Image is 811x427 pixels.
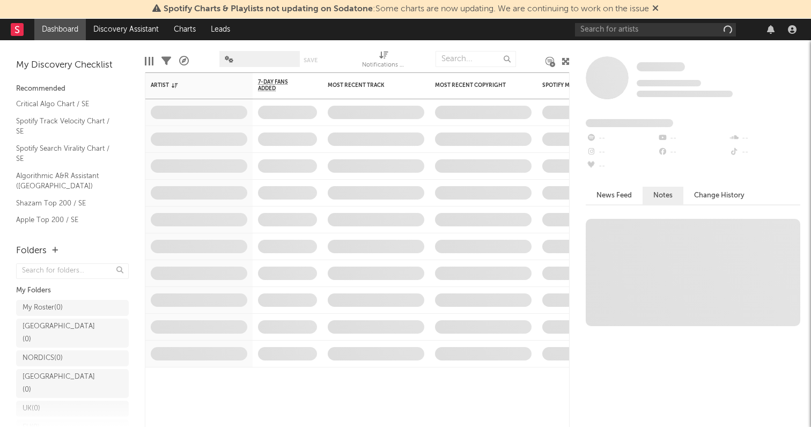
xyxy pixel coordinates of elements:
[16,245,47,257] div: Folders
[16,369,129,398] a: [GEOGRAPHIC_DATA](0)
[683,187,755,204] button: Change History
[16,170,118,192] a: Algorithmic A&R Assistant ([GEOGRAPHIC_DATA])
[643,187,683,204] button: Notes
[86,19,166,40] a: Discovery Assistant
[362,46,405,77] div: Notifications (Artist)
[16,319,129,348] a: [GEOGRAPHIC_DATA](0)
[151,82,231,89] div: Artist
[637,62,685,71] span: Some Artist
[586,187,643,204] button: News Feed
[203,19,238,40] a: Leads
[23,352,63,365] div: NORDICS ( 0 )
[179,46,189,77] div: A&R Pipeline
[637,80,701,86] span: Tracking Since: [DATE]
[161,46,171,77] div: Filters
[542,82,623,89] div: Spotify Monthly Listeners
[16,401,129,417] a: UK(0)
[16,263,129,279] input: Search for folders...
[23,301,63,314] div: My Roster ( 0 )
[164,5,649,13] span: : Some charts are now updating. We are continuing to work on the issue
[23,371,98,396] div: [GEOGRAPHIC_DATA] ( 0 )
[16,143,118,165] a: Spotify Search Virality Chart / SE
[586,145,657,159] div: --
[328,82,408,89] div: Most Recent Track
[16,300,129,316] a: My Roster(0)
[729,145,800,159] div: --
[16,214,118,226] a: Apple Top 200 / SE
[164,5,373,13] span: Spotify Charts & Playlists not updating on Sodatone
[16,59,129,72] div: My Discovery Checklist
[435,82,515,89] div: Most Recent Copyright
[362,59,405,72] div: Notifications (Artist)
[657,145,728,159] div: --
[436,51,516,67] input: Search...
[637,62,685,72] a: Some Artist
[304,57,318,63] button: Save
[586,131,657,145] div: --
[657,131,728,145] div: --
[166,19,203,40] a: Charts
[729,131,800,145] div: --
[23,402,40,415] div: UK ( 0 )
[145,46,153,77] div: Edit Columns
[652,5,659,13] span: Dismiss
[16,83,129,95] div: Recommended
[637,91,733,97] span: 0 fans last week
[586,159,657,173] div: --
[16,197,118,209] a: Shazam Top 200 / SE
[16,284,129,297] div: My Folders
[586,119,673,127] span: Fans Added by Platform
[16,350,129,366] a: NORDICS(0)
[575,23,736,36] input: Search for artists
[34,19,86,40] a: Dashboard
[23,320,98,346] div: [GEOGRAPHIC_DATA] ( 0 )
[258,79,301,92] span: 7-Day Fans Added
[16,98,118,110] a: Critical Algo Chart / SE
[16,115,118,137] a: Spotify Track Velocity Chart / SE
